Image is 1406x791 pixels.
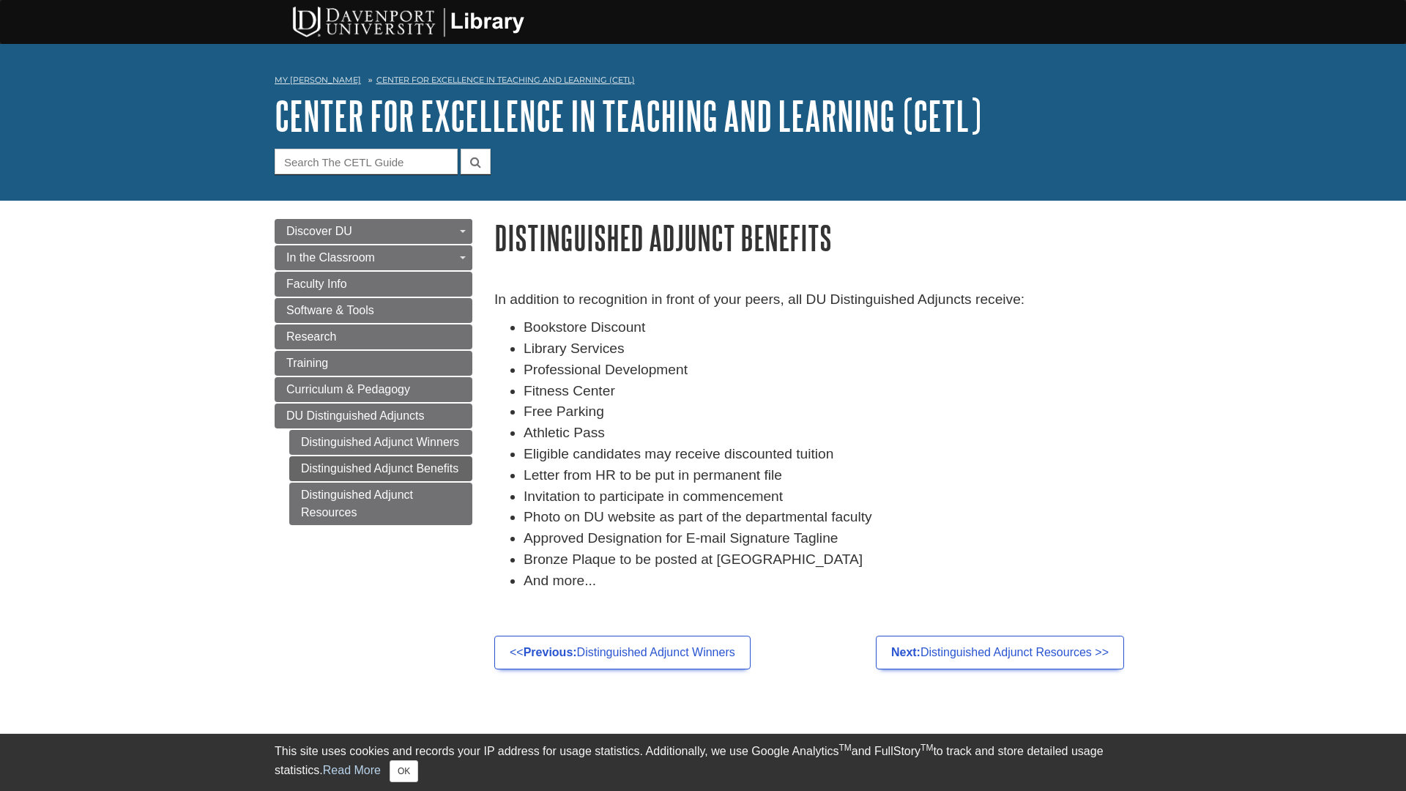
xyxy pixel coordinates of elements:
[286,251,375,264] span: In the Classroom
[275,93,981,138] a: Center for Excellence in Teaching and Learning (CETL)
[267,4,546,39] img: DU Libraries
[876,636,1124,669] a: Next:Distinguished Adjunct Resources >>
[891,646,920,658] strong: Next:
[286,409,425,422] span: DU Distinguished Adjuncts
[275,404,472,428] a: DU Distinguished Adjuncts
[286,357,328,369] span: Training
[524,486,1131,508] li: Invitation to participate in commencement
[289,456,472,481] a: Distinguished Adjunct Benefits
[524,401,1131,423] li: Free Parking
[289,483,472,525] a: Distinguished Adjunct Resources
[524,338,1131,360] li: Library Services
[275,351,472,376] a: Training
[494,636,751,669] a: <<Previous:Distinguished Adjunct Winners
[524,360,1131,381] li: Professional Development
[275,743,1131,782] div: This site uses cookies and records your IP address for usage statistics. Additionally, we use Goo...
[289,430,472,455] a: Distinguished Adjunct Winners
[524,528,1131,549] li: Approved Designation for E-mail Signature Tagline
[275,245,472,270] a: In the Classroom
[524,507,1131,528] li: Photo on DU website as part of the departmental faculty
[286,225,352,237] span: Discover DU
[275,74,361,86] a: My [PERSON_NAME]
[275,298,472,323] a: Software & Tools
[275,324,472,349] a: Research
[275,272,472,297] a: Faculty Info
[275,219,472,525] div: Guide Page Menu
[524,549,1131,571] li: Bronze Plaque to be posted at [GEOGRAPHIC_DATA]
[494,219,1131,256] h1: Distinguished Adjunct Benefits
[275,70,1131,94] nav: breadcrumb
[275,219,472,244] a: Discover DU
[524,444,1131,465] li: Eligible candidates may receive discounted tuition
[524,423,1131,444] li: Athletic Pass
[524,317,1131,338] li: Bookstore Discount
[524,465,1131,486] li: Letter from HR to be put in permanent file
[524,571,1131,592] li: And more...
[524,381,1131,402] li: Fitness Center
[838,743,851,753] sup: TM
[286,304,374,316] span: Software & Tools
[286,330,336,343] span: Research
[524,646,577,658] strong: Previous:
[275,149,458,174] input: Search The CETL Guide
[286,383,410,395] span: Curriculum & Pedagogy
[286,278,347,290] span: Faculty Info
[323,764,381,776] a: Read More
[390,760,418,782] button: Close
[376,75,635,85] a: Center for Excellence in Teaching and Learning (CETL)
[494,289,1131,311] p: In addition to recognition in front of your peers, all DU Distinguished Adjuncts receive:
[275,377,472,402] a: Curriculum & Pedagogy
[920,743,933,753] sup: TM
